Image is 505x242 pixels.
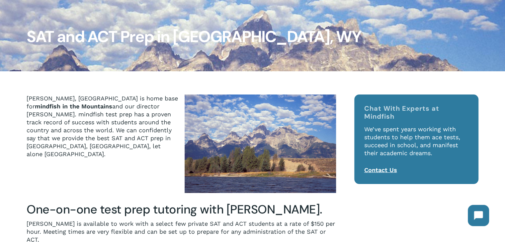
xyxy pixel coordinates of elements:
img: Tetons clouds dry brush 2 [185,94,336,193]
strong: mindfish in the Mountains [35,103,112,110]
p: We’ve spent years working with students to help them ace tests, succeed in school, and manifest t... [364,125,468,166]
iframe: Chatbot [461,198,496,233]
h3: One-on-one test prep tutoring with [PERSON_NAME]. [27,202,336,217]
p: [PERSON_NAME], [GEOGRAPHIC_DATA] is home base for and our director [PERSON_NAME]. mindfish test p... [27,94,178,158]
h4: Chat With Experts at Mindfish [364,104,468,120]
h1: SAT and ACT Prep in [GEOGRAPHIC_DATA], WY [27,29,478,45]
a: Contact Us [364,166,397,173]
